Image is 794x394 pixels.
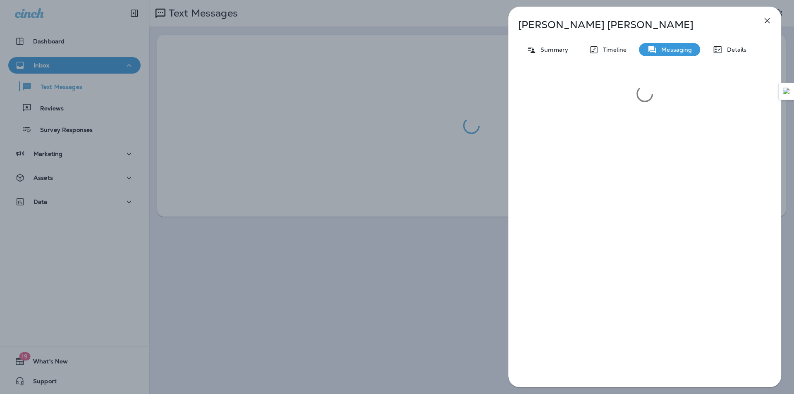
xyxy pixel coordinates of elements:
p: Summary [536,46,568,53]
p: [PERSON_NAME] [PERSON_NAME] [518,19,744,31]
p: Messaging [657,46,692,53]
p: Timeline [599,46,627,53]
img: Detect Auto [783,88,790,95]
p: Details [723,46,747,53]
